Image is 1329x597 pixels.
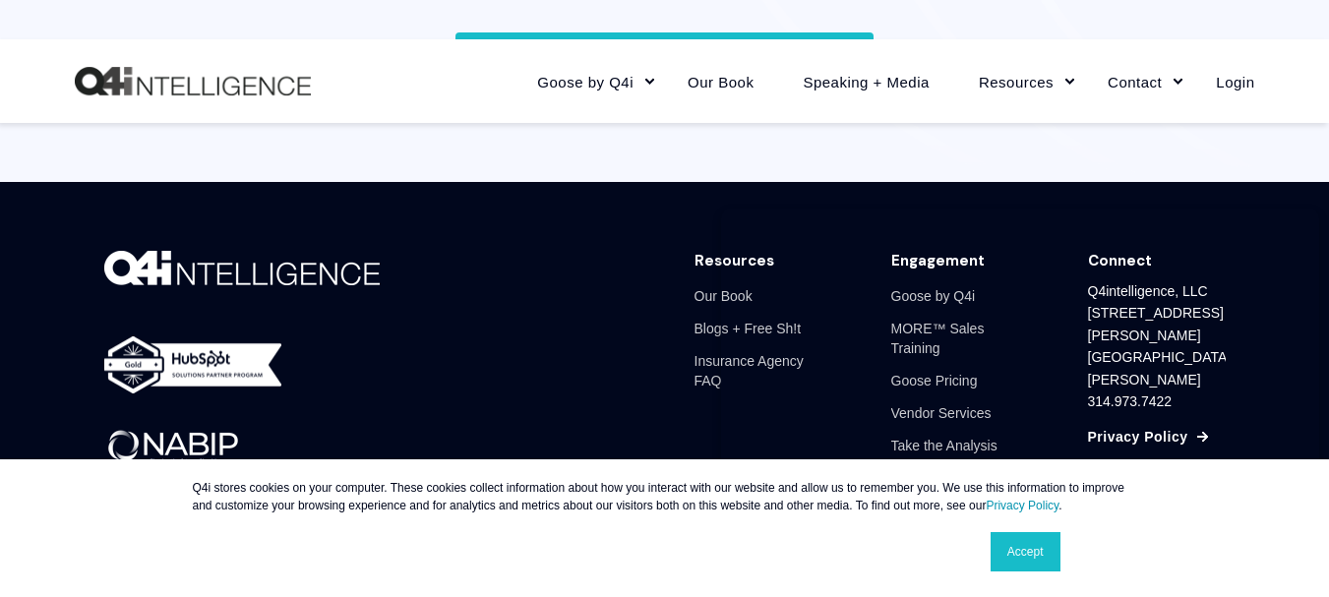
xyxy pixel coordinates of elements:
div: Navigation Menu [695,280,832,397]
a: Insurance Agency FAQ [695,345,832,397]
a: Resources [954,38,1083,124]
a: Our Book [663,38,778,124]
a: Login [1191,38,1254,124]
img: Q4intelligence, LLC logo [75,67,311,96]
img: NABIP_Logos_Logo 1_White-1 [104,427,242,468]
a: Our Book [695,280,753,313]
div: Navigation Menu [513,38,1254,124]
a: Blogs + Free Sh!t [695,313,802,345]
a: Goose by Q4i [513,38,663,124]
div: Resources [695,251,774,270]
a: Privacy Policy [986,499,1058,512]
a: Speaking + Media [778,38,954,124]
a: Accept [991,532,1060,571]
a: Back to Home [75,67,311,96]
p: Q4i stores cookies on your computer. These cookies collect information about how you interact wit... [193,479,1137,514]
a: Contact [1083,38,1191,124]
a: Explore Q4i's Friendor membership for your company [455,32,875,84]
img: 01202-Q4i-Brand-Design-WH-Apr-10-2023-10-13-58-1515-AM [104,251,380,285]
